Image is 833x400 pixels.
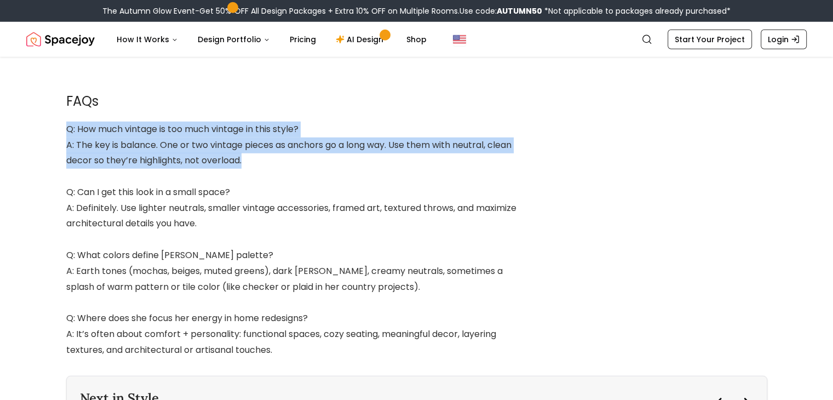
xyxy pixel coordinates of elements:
[66,201,520,232] div: A: Definitely. Use lighter neutrals, smaller vintage accessories, framed art, textured throws, an...
[542,5,731,16] span: *Not applicable to packages already purchased*
[26,28,95,50] a: Spacejoy
[108,28,435,50] nav: Main
[281,28,325,50] a: Pricing
[26,22,807,57] nav: Global
[761,30,807,49] a: Login
[26,28,95,50] img: Spacejoy Logo
[327,28,395,50] a: AI Design
[66,89,520,113] h2: FAQs
[102,5,731,16] div: The Autumn Glow Event-Get 50% OFF All Design Packages + Extra 10% OFF on Multiple Rooms.
[459,5,542,16] span: Use code:
[398,28,435,50] a: Shop
[668,30,752,49] a: Start Your Project
[66,185,520,201] div: Q: Can I get this look in a small space?
[66,138,520,169] div: A: The key is balance. One or two vintage pieces as anchors go a long way. Use them with neutral,...
[66,122,520,138] div: Q: How much vintage is too much vintage in this style?
[66,264,520,295] div: A: Earth tones (mochas, beiges, muted greens), dark [PERSON_NAME], creamy neutrals, sometimes a s...
[453,33,466,46] img: United States
[66,327,520,358] div: A: It’s often about comfort + personality: functional spaces, cozy seating, meaningful decor, lay...
[189,28,279,50] button: Design Portfolio
[66,248,520,264] div: Q: What colors define [PERSON_NAME] palette?
[108,28,187,50] button: How It Works
[66,311,520,327] div: Q: Where does she focus her energy in home redesigns?
[497,5,542,16] b: AUTUMN50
